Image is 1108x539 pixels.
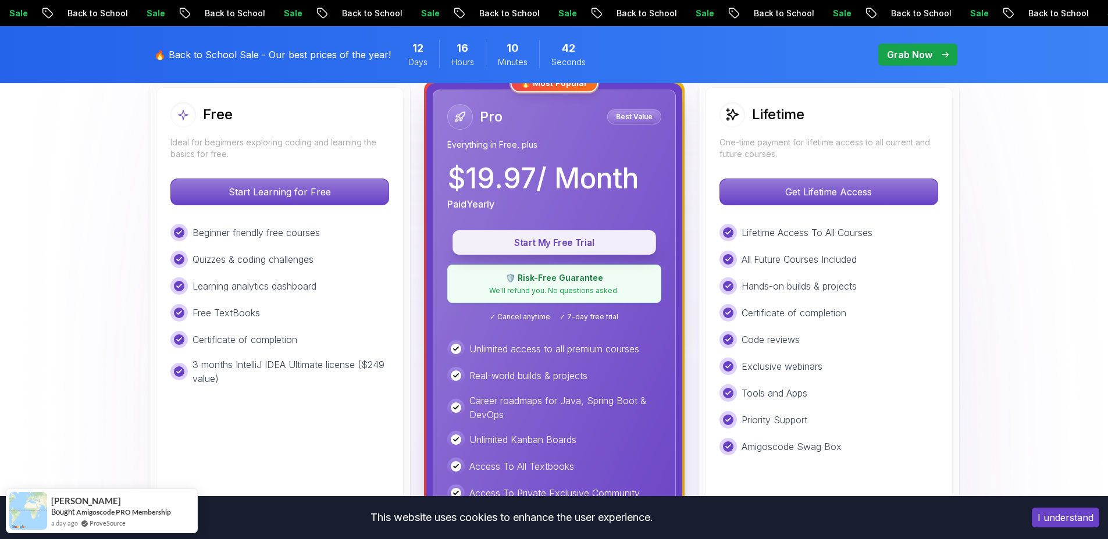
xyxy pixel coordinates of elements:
span: 10 Minutes [507,40,519,56]
p: Sale [805,8,842,19]
p: Lifetime Access To All Courses [742,226,872,240]
p: Best Value [609,111,660,123]
span: 12 Days [412,40,423,56]
h2: Lifetime [752,105,804,124]
p: Exclusive webinars [742,359,822,373]
button: Get Lifetime Access [719,179,938,205]
span: 16 Hours [457,40,468,56]
span: [PERSON_NAME] [51,496,121,506]
div: This website uses cookies to enhance the user experience. [9,505,1014,530]
p: $ 19.97 / Month [447,165,639,192]
p: Grab Now [887,48,932,62]
p: Quizzes & coding challenges [193,252,313,266]
p: Tools and Apps [742,386,807,400]
p: Back to School [314,8,393,19]
span: Hours [451,56,474,68]
p: Certificate of completion [742,306,846,320]
p: Back to School [863,8,942,19]
a: Start Learning for Free [170,186,389,198]
span: a day ago [51,518,78,528]
button: Start My Free Trial [453,230,656,255]
p: Back to School [177,8,256,19]
p: Code reviews [742,333,800,347]
button: Start Learning for Free [170,179,389,205]
p: Sale [668,8,705,19]
p: Unlimited access to all premium courses [469,342,639,356]
p: Back to School [451,8,530,19]
p: Certificate of completion [193,333,297,347]
span: Seconds [551,56,586,68]
p: Ideal for beginners exploring coding and learning the basics for free. [170,137,389,160]
h2: Free [203,105,233,124]
span: ✓ 7-day free trial [560,312,618,322]
p: Sale [942,8,979,19]
p: Start Learning for Free [171,179,389,205]
p: Amigoscode Swag Box [742,440,842,454]
p: Back to School [726,8,805,19]
span: Days [408,56,427,68]
a: Amigoscode PRO Membership [76,508,171,516]
p: Learning analytics dashboard [193,279,316,293]
button: Accept cookies [1032,508,1099,527]
p: All Future Courses Included [742,252,857,266]
p: Free TextBooks [193,306,260,320]
img: provesource social proof notification image [9,492,47,530]
a: Start My Free Trial [447,237,661,248]
p: Get Lifetime Access [720,179,938,205]
p: We'll refund you. No questions asked. [455,286,654,295]
a: ProveSource [90,518,126,528]
p: Sale [119,8,156,19]
p: Sale [393,8,430,19]
p: Back to School [1000,8,1080,19]
p: Career roadmaps for Java, Spring Boot & DevOps [469,394,661,422]
p: Paid Yearly [447,197,494,211]
p: Back to School [40,8,119,19]
p: 🔥 Back to School Sale - Our best prices of the year! [154,48,391,62]
p: One-time payment for lifetime access to all current and future courses. [719,137,938,160]
p: Real-world builds & projects [469,369,587,383]
h2: Pro [480,108,503,126]
p: Sale [530,8,568,19]
p: Access To All Textbooks [469,459,574,473]
p: Everything in Free, plus [447,139,661,151]
span: 42 Seconds [562,40,575,56]
p: Beginner friendly free courses [193,226,320,240]
a: Get Lifetime Access [719,186,938,198]
p: Back to School [589,8,668,19]
span: Minutes [498,56,528,68]
p: Unlimited Kanban Boards [469,433,576,447]
span: Bought [51,507,75,516]
p: Priority Support [742,413,807,427]
p: 3 months IntelliJ IDEA Ultimate license ($249 value) [193,358,389,385]
span: ✓ Cancel anytime [490,312,550,322]
p: Sale [256,8,293,19]
p: Access To Private Exclusive Community [469,486,640,500]
p: Hands-on builds & projects [742,279,857,293]
p: 🛡️ Risk-Free Guarantee [455,272,654,284]
p: Start My Free Trial [466,236,643,249]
